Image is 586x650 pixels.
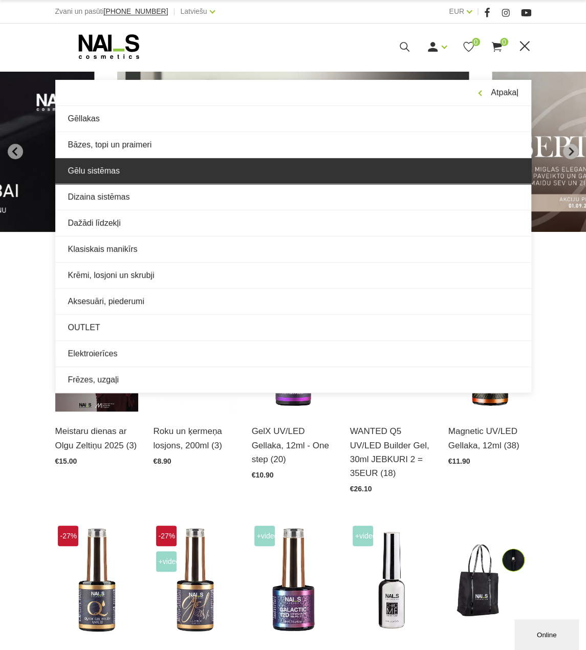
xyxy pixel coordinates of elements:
a: Frēzes, uzgaļi [55,367,531,393]
img: Ērta, eleganta, izturīga soma ar NAI_S cosmetics logo.Izmērs: 38 x 46 x 14 cm... [448,523,531,637]
a: WANTED Q5 UV/LED Builder Gel, 30ml JEBKURI 2 = 35EUR (18) [350,424,433,480]
span: +Video [156,551,177,572]
a: Atpakaļ [55,80,531,105]
a: Dažādi līdzekļi [55,210,531,236]
span: | [173,5,175,18]
img: Daudzdimensionāla magnētiskā gellaka, kas satur smalkas, atstarojošas hroma daļiņas. Ar īpaša mag... [252,523,335,637]
span: +Video [254,526,275,546]
span: €11.90 [448,457,470,465]
a: Latviešu [180,5,207,17]
span: +Video [353,526,373,546]
div: Zvani un pasūti [55,5,168,18]
span: €15.00 [55,457,77,465]
a: OUTLET [55,315,531,340]
span: €10.90 [252,471,274,479]
span: 0 [500,38,508,46]
img: Ilgnoturīga, intensīvi pigmentēta gellaka. Viegli klājas, lieliski žūst, nesaraujas, neatkāpjas n... [154,523,236,637]
a: [PHONE_NUMBER] [103,8,168,15]
a: Roku un ķermeņa losjons, 200ml (3) [154,424,236,452]
a: Aksesuāri, piederumi [55,289,531,314]
button: Next slide [563,144,578,159]
a: Elektroierīces [55,341,531,366]
a: Gēllakas [55,106,531,132]
iframe: chat widget [514,617,581,650]
a: Krēmi, losjoni un skrubji [55,263,531,288]
a: 0 [490,40,503,53]
li: 1 of 12 [117,72,469,232]
img: Ātri, ērti un vienkārši!Intensīvi pigmentēta gellaka, kas perfekti klājas arī vienā slānī, tādā v... [55,523,138,637]
a: GelX UV/LED Gellaka, 12ml - One step (20) [252,424,335,466]
img: Paredzēta hromēta jeb spoguļspīduma efekta veidošanai uz pilnas naga plātnes vai atsevišķiem diza... [350,523,433,637]
a: EUR [449,5,464,17]
a: Meistaru dienas ar Olgu Zeltiņu 2025 (3) [55,424,138,452]
button: Go to last slide [8,144,23,159]
a: Gēlu sistēmas [55,158,531,184]
a: Bāzes, topi un praimeri [55,132,531,158]
span: 0 [472,38,480,46]
a: 0 [462,40,475,53]
a: Magnetic UV/LED Gellaka, 12ml (38) [448,424,531,452]
a: Klasiskais manikīrs [55,236,531,262]
a: Dizaina sistēmas [55,184,531,210]
span: [PHONE_NUMBER] [103,7,168,15]
span: -27% [58,526,78,546]
span: | [477,5,479,18]
span: €26.10 [350,485,372,493]
span: -27% [156,526,177,546]
span: €8.90 [154,457,171,465]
